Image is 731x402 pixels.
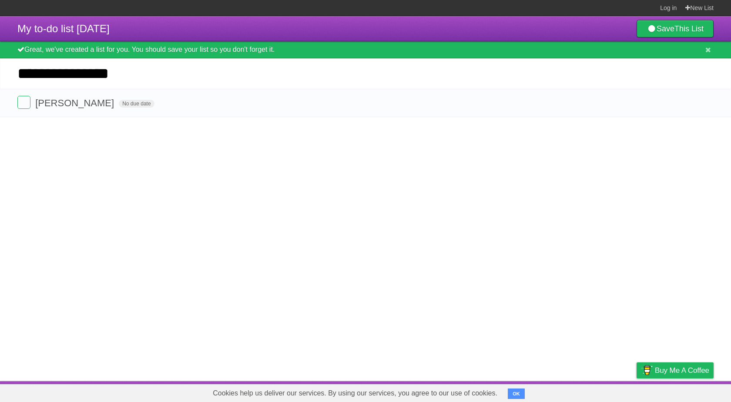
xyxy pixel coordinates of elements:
span: Buy me a coffee [655,363,709,378]
span: No due date [119,100,154,108]
a: Buy me a coffee [637,362,714,378]
a: Terms [596,383,615,400]
span: Cookies help us deliver our services. By using our services, you agree to our use of cookies. [204,385,506,402]
img: Buy me a coffee [641,363,653,378]
a: Suggest a feature [659,383,714,400]
a: Privacy [625,383,648,400]
a: About [521,383,539,400]
button: OK [508,388,525,399]
span: [PERSON_NAME] [35,98,116,108]
span: My to-do list [DATE] [17,23,110,34]
b: This List [674,24,704,33]
a: Developers [550,383,585,400]
label: Done [17,96,30,109]
a: SaveThis List [637,20,714,37]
